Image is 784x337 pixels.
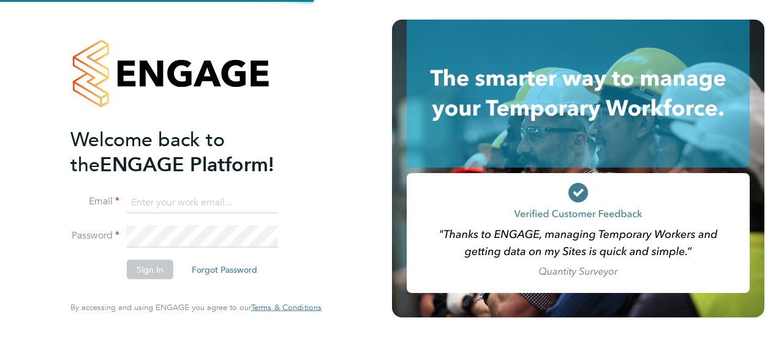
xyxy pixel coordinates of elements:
button: Sign In [127,260,173,280]
h2: ENGAGE Platform! [70,127,309,177]
span: Terms & Conditions [251,302,322,313]
label: Email [70,195,119,208]
a: Terms & Conditions [251,303,322,313]
button: Forgot Password [182,260,267,280]
span: Welcome back to the [70,127,225,176]
input: Enter your work email... [127,191,278,213]
span: By accessing and using ENGAGE you agree to our [70,302,322,313]
label: Password [70,229,119,242]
